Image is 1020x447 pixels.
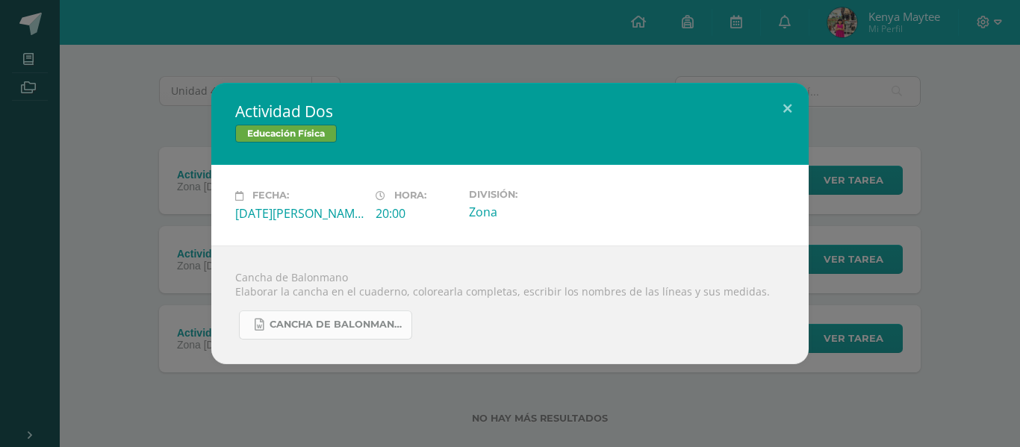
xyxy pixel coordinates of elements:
[270,319,404,331] span: Cancha de Balonmano.docx
[766,83,809,134] button: Close (Esc)
[252,190,289,201] span: Fecha:
[394,190,426,201] span: Hora:
[376,205,457,222] div: 20:00
[211,246,809,364] div: Cancha de Balonmano Elaborar la cancha en el cuaderno, colorearla completas, escribir los nombres...
[239,310,412,340] a: Cancha de Balonmano.docx
[235,101,785,122] h2: Actividad Dos
[469,204,597,220] div: Zona
[235,125,337,143] span: Educación Física
[235,205,364,222] div: [DATE][PERSON_NAME]
[469,189,597,200] label: División:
